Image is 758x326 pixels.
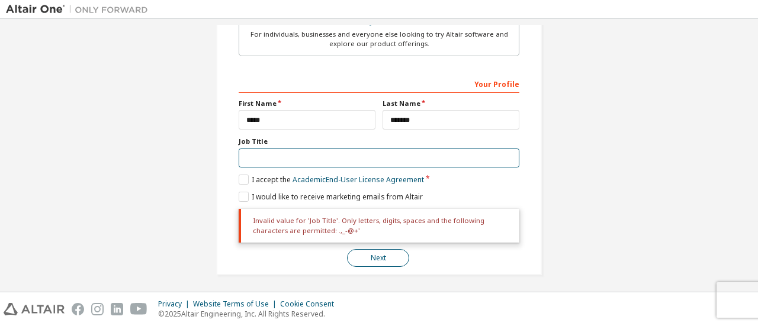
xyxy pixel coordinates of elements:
[280,299,341,309] div: Cookie Consent
[239,209,519,243] div: Invalid value for 'Job Title'. Only letters, digits, spaces and the following characters are perm...
[383,99,519,108] label: Last Name
[6,4,154,15] img: Altair One
[91,303,104,315] img: instagram.svg
[239,99,375,108] label: First Name
[158,299,193,309] div: Privacy
[72,303,84,315] img: facebook.svg
[246,30,512,49] div: For individuals, businesses and everyone else looking to try Altair software and explore our prod...
[4,303,65,315] img: altair_logo.svg
[239,175,424,185] label: I accept the
[239,137,519,146] label: Job Title
[239,74,519,93] div: Your Profile
[347,249,409,267] button: Next
[239,192,423,202] label: I would like to receive marketing emails from Altair
[158,309,341,319] p: © 2025 Altair Engineering, Inc. All Rights Reserved.
[130,303,147,315] img: youtube.svg
[193,299,280,309] div: Website Terms of Use
[293,175,424,185] a: Academic End-User License Agreement
[111,303,123,315] img: linkedin.svg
